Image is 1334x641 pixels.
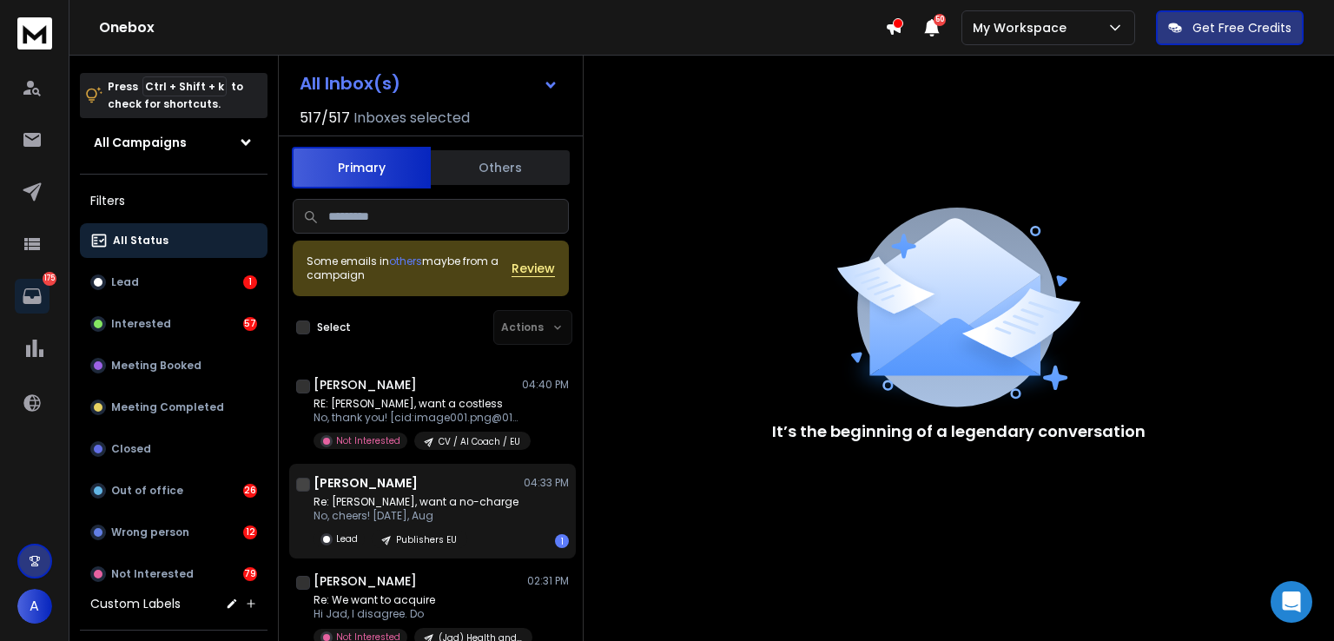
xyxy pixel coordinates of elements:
button: Interested57 [80,307,267,341]
p: 02:31 PM [527,574,569,588]
p: Lead [336,532,358,545]
p: Meeting Booked [111,359,201,373]
span: Ctrl + Shift + k [142,76,227,96]
button: All Status [80,223,267,258]
button: Out of office26 [80,473,267,508]
h3: Custom Labels [90,595,181,612]
div: 1 [555,534,569,548]
button: Lead1 [80,265,267,300]
p: Not Interested [336,434,400,447]
button: A [17,589,52,624]
button: All Campaigns [80,125,267,160]
h1: [PERSON_NAME] [314,474,418,492]
p: CV / AI Coach / EU [439,435,520,448]
button: Wrong person12 [80,515,267,550]
button: Primary [292,147,431,188]
p: Out of office [111,484,183,498]
h1: All Campaigns [94,134,187,151]
button: Meeting Booked [80,348,267,383]
a: 175 [15,279,50,314]
div: Some emails in maybe from a campaign [307,254,512,282]
h3: Filters [80,188,267,213]
span: others [389,254,422,268]
label: Select [317,320,351,334]
p: Re: [PERSON_NAME], want a no-charge [314,495,518,509]
p: Get Free Credits [1192,19,1291,36]
button: Not Interested79 [80,557,267,591]
p: Publishers EU [396,533,457,546]
button: Get Free Credits [1156,10,1304,45]
h1: All Inbox(s) [300,75,400,92]
p: 04:33 PM [524,476,569,490]
p: No, cheers! [DATE], Aug [314,509,518,523]
button: Closed [80,432,267,466]
p: 175 [43,272,56,286]
button: Review [512,260,555,277]
p: 04:40 PM [522,378,569,392]
p: Press to check for shortcuts. [108,78,243,113]
h1: Onebox [99,17,885,38]
p: All Status [113,234,168,248]
p: Wrong person [111,525,189,539]
p: It’s the beginning of a legendary conversation [772,420,1146,444]
p: Hi Jad, I disagree. Do [314,607,522,621]
p: Closed [111,442,151,456]
button: All Inbox(s) [286,66,572,101]
div: 79 [243,567,257,581]
button: Meeting Completed [80,390,267,425]
p: No, thank you! [cid:image001.png@01DC0ADE.9B8ED980] De [314,411,522,425]
p: RE: [PERSON_NAME], want a costless [314,397,522,411]
span: 50 [934,14,946,26]
p: Not Interested [111,567,194,581]
h1: [PERSON_NAME] [314,376,417,393]
img: logo [17,17,52,50]
div: 57 [243,317,257,331]
div: Open Intercom Messenger [1271,581,1312,623]
p: Meeting Completed [111,400,224,414]
h3: Inboxes selected [353,108,470,129]
div: 26 [243,484,257,498]
div: 12 [243,525,257,539]
span: 517 / 517 [300,108,350,129]
button: Others [431,149,570,187]
p: Lead [111,275,139,289]
p: Interested [111,317,171,331]
p: Re: We want to acquire [314,593,522,607]
p: My Workspace [973,19,1073,36]
h1: [PERSON_NAME] [314,572,417,590]
div: 1 [243,275,257,289]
